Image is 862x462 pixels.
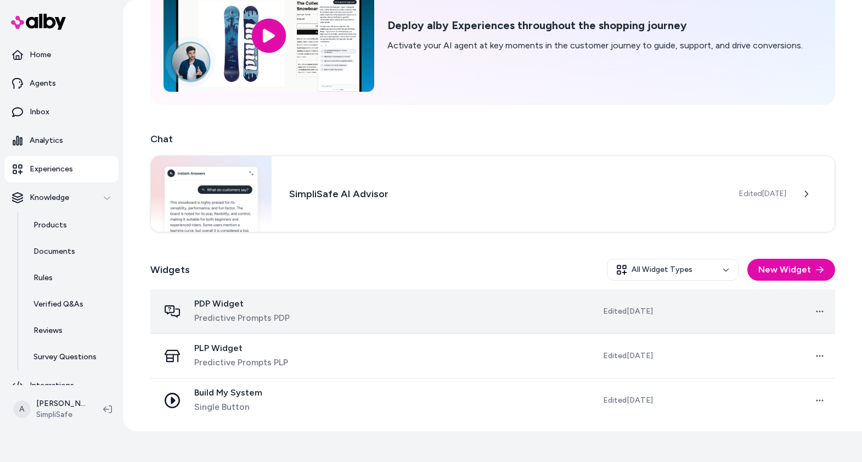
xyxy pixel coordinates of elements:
a: Experiences [4,156,119,182]
a: Reviews [22,318,119,344]
img: alby Logo [11,14,66,30]
a: Home [4,42,119,68]
span: Predictive Prompts PLP [194,356,288,369]
p: Home [30,49,51,60]
p: Activate your AI agent at key moments in the customer journey to guide, support, and drive conver... [387,39,803,52]
a: Products [22,212,119,238]
span: PDP Widget [194,298,290,309]
span: Edited [DATE] [603,306,653,317]
p: Agents [30,78,56,89]
p: Products [33,220,67,231]
h2: Widgets [150,262,190,277]
span: PLP Widget [194,343,288,354]
p: Verified Q&As [33,299,83,310]
p: Experiences [30,164,73,175]
span: Predictive Prompts PDP [194,311,290,325]
a: Agents [4,70,119,97]
p: Knowledge [30,192,69,203]
span: Edited [DATE] [603,395,653,406]
button: Knowledge [4,185,119,211]
img: Chat widget [151,156,272,232]
span: Edited [DATE] [739,188,786,199]
a: Rules [22,265,119,291]
p: Inbox [30,107,49,118]
p: Survey Questions [33,352,97,363]
h2: Deploy alby Experiences throughout the shopping journey [387,19,803,32]
p: Rules [33,272,53,283]
p: Documents [33,246,75,257]
span: Build My System [194,387,262,398]
h2: Chat [150,131,835,147]
h3: SimpliSafe AI Advisor [289,186,721,202]
span: Single Button [194,400,262,414]
button: A[PERSON_NAME]SimpliSafe [7,392,94,427]
button: New Widget [747,259,835,281]
a: Chat widgetSimpliSafe AI AdvisorEdited[DATE] [150,155,835,232]
a: Documents [22,238,119,265]
p: Reviews [33,325,63,336]
span: Edited [DATE] [603,350,653,361]
a: Inbox [4,99,119,125]
a: Analytics [4,127,119,154]
a: Integrations [4,372,119,399]
p: [PERSON_NAME] [36,398,86,409]
a: Survey Questions [22,344,119,370]
button: All Widget Types [607,259,739,281]
p: Integrations [30,380,74,391]
p: Analytics [30,135,63,146]
span: SimpliSafe [36,409,86,420]
a: Verified Q&As [22,291,119,318]
span: A [13,400,31,418]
